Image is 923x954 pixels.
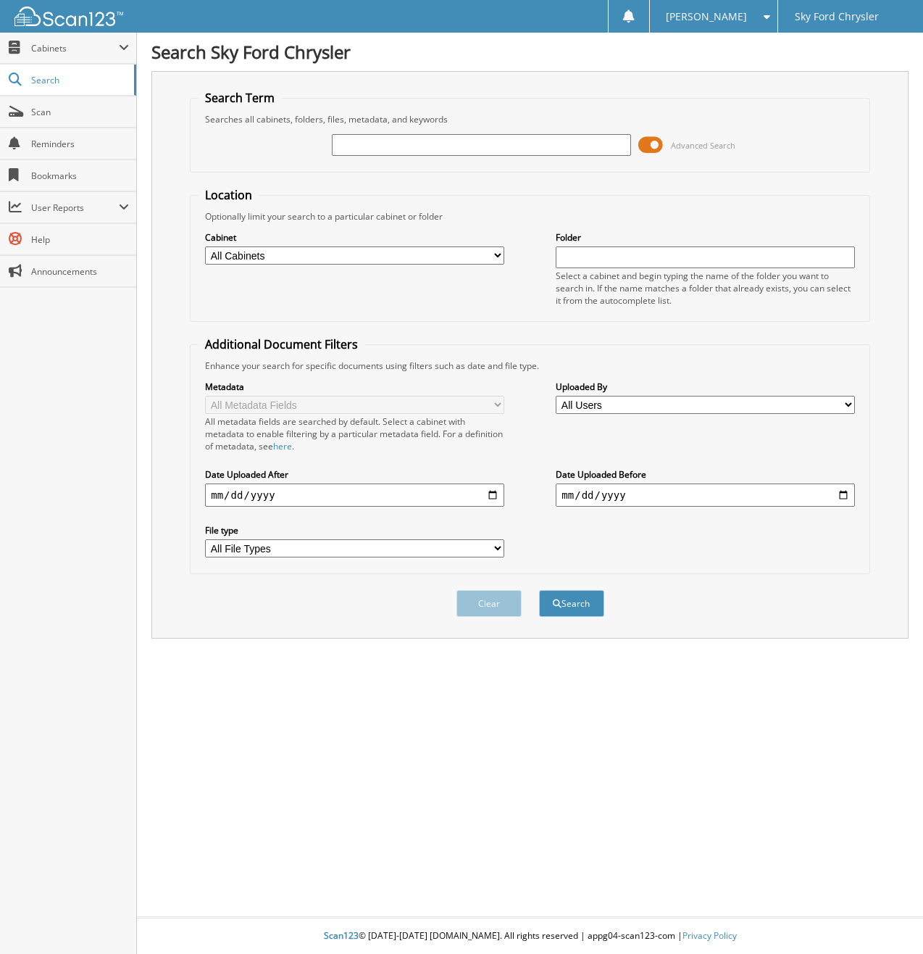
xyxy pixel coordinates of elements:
input: start [205,484,504,507]
div: Enhance your search for specific documents using filters such as date and file type. [198,360,862,372]
div: © [DATE]-[DATE] [DOMAIN_NAME]. All rights reserved | appg04-scan123-com | [137,918,923,954]
input: end [556,484,854,507]
a: Privacy Policy [682,929,737,942]
span: Sky Ford Chrysler [795,12,879,21]
span: Cabinets [31,42,119,54]
legend: Location [198,187,259,203]
div: All metadata fields are searched by default. Select a cabinet with metadata to enable filtering b... [205,415,504,452]
span: Scan123 [324,929,359,942]
span: Search [31,74,127,86]
span: Scan [31,106,129,118]
label: Uploaded By [556,381,854,393]
label: Metadata [205,381,504,393]
span: Advanced Search [671,140,735,151]
legend: Search Term [198,90,282,106]
span: Bookmarks [31,170,129,182]
label: Cabinet [205,231,504,244]
label: Folder [556,231,854,244]
div: Select a cabinet and begin typing the name of the folder you want to search in. If the name match... [556,270,854,307]
a: here [273,440,292,452]
div: Searches all cabinets, folders, files, metadata, and keywords [198,113,862,125]
label: Date Uploaded Before [556,468,854,481]
span: User Reports [31,202,119,214]
span: Announcements [31,265,129,278]
span: Reminders [31,138,129,150]
button: Clear [456,590,522,617]
span: Help [31,233,129,246]
img: scan123-logo-white.svg [14,7,123,26]
button: Search [539,590,604,617]
h1: Search Sky Ford Chrysler [151,40,909,64]
span: [PERSON_NAME] [666,12,747,21]
label: Date Uploaded After [205,468,504,481]
legend: Additional Document Filters [198,336,365,352]
label: File type [205,524,504,536]
div: Optionally limit your search to a particular cabinet or folder [198,210,862,223]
